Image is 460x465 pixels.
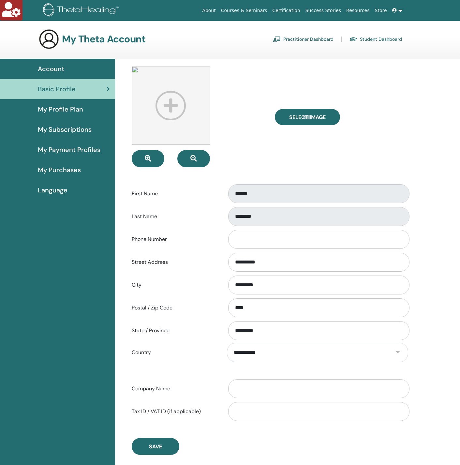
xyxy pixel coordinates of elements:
label: Street Address [127,256,222,268]
a: Store [372,5,390,17]
label: Phone Number [127,233,222,246]
label: City [127,279,222,291]
input: Select Image [303,115,312,119]
a: Practitioner Dashboard [273,34,334,44]
label: Last Name [127,210,222,223]
span: Basic Profile [38,84,76,94]
span: My Purchases [38,165,81,175]
a: About [200,5,218,17]
span: Account [38,64,64,74]
button: Save [132,438,179,455]
h3: My Theta Account [62,33,145,45]
label: State / Province [127,324,222,337]
img: graduation-cap.svg [349,37,357,42]
span: Language [38,185,67,195]
span: Save [149,443,162,450]
a: Certification [270,5,303,17]
span: Select Image [289,114,326,121]
img: generic-user-icon.jpg [38,29,59,50]
label: Company Name [127,382,222,395]
a: Success Stories [303,5,344,17]
a: Courses & Seminars [218,5,270,17]
label: Postal / Zip Code [127,302,222,314]
img: logo.png [43,3,121,18]
span: My Payment Profiles [38,145,100,155]
img: profile [132,67,210,145]
a: Resources [344,5,372,17]
label: Country [127,346,222,359]
img: chalkboard-teacher.svg [273,36,281,42]
span: My Subscriptions [38,125,92,134]
label: First Name [127,187,222,200]
label: Tax ID / VAT ID (if applicable) [127,405,222,418]
span: My Profile Plan [38,104,83,114]
a: Student Dashboard [349,34,402,44]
